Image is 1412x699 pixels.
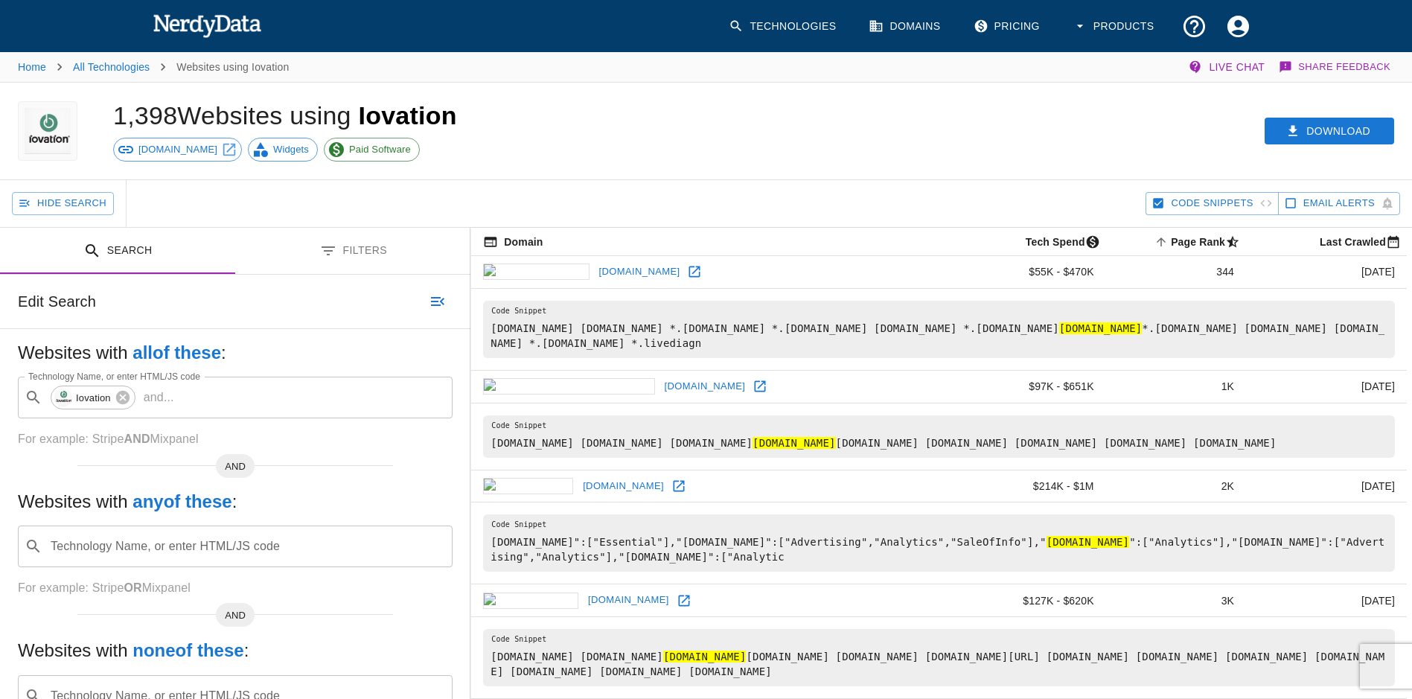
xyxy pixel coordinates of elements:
button: Share Feedback [1277,52,1394,82]
td: 1K [1106,370,1246,403]
button: Hide Search [12,192,114,215]
span: Iovation [358,101,456,130]
button: Hide Code Snippets [1146,192,1278,215]
button: Support and Documentation [1172,4,1216,48]
a: [DOMAIN_NAME] [584,589,673,612]
a: [DOMAIN_NAME] [661,375,750,398]
hl: [DOMAIN_NAME] [663,651,747,663]
a: Technologies [720,4,848,48]
img: rei.com icon [483,593,578,609]
a: Open rei.com in new window [673,590,695,612]
pre: [DOMAIN_NAME]":["Essential"],"[DOMAIN_NAME]":["Advertising","Analytics","SaleOfInfo"]," ":["Analy... [483,514,1395,572]
span: Hide Code Snippets [1171,195,1253,212]
b: AND [124,433,150,445]
hl: [DOMAIN_NAME] [1059,322,1143,334]
h5: Websites with : [18,490,453,514]
td: $55K - $470K [956,256,1105,289]
a: Pricing [965,4,1052,48]
nav: breadcrumb [18,52,289,82]
h5: Websites with : [18,639,453,663]
td: $127K - $620K [956,584,1105,617]
p: For example: Stripe Mixpanel [18,430,453,448]
p: For example: Stripe Mixpanel [18,579,453,597]
a: Home [18,61,46,73]
hl: [DOMAIN_NAME] [1047,536,1130,548]
a: Open lg.com in new window [668,475,690,497]
span: Paid Software [341,142,419,157]
h6: Edit Search [18,290,96,313]
img: canon-europe.com icon [483,378,654,395]
pre: [DOMAIN_NAME] [DOMAIN_NAME] [DOMAIN_NAME] [DOMAIN_NAME] [DOMAIN_NAME] [DOMAIN_NAME] [DOMAIN_NAME]... [483,415,1395,458]
a: Open canon-europe.com in new window [749,375,771,398]
span: AND [216,608,255,623]
td: 344 [1106,256,1246,289]
span: Iovation [68,389,119,406]
td: $214K - $1M [956,470,1105,502]
a: Widgets [248,138,318,162]
button: Get email alerts with newly found website results. Click to enable. [1278,192,1400,215]
td: [DATE] [1246,470,1407,502]
td: 2K [1106,470,1246,502]
span: Widgets [265,142,317,157]
b: any of these [132,491,231,511]
pre: [DOMAIN_NAME] [DOMAIN_NAME] [DOMAIN_NAME] [DOMAIN_NAME] [DOMAIN_NAME][URL] [DOMAIN_NAME] [DOMAIN_... [483,629,1395,686]
a: [DOMAIN_NAME] [579,475,668,498]
span: The registered domain name (i.e. "nerdydata.com"). [483,233,543,251]
img: Iovation logo [25,101,71,161]
td: $97K - $651K [956,370,1105,403]
a: Domains [860,4,952,48]
span: [DOMAIN_NAME] [130,142,226,157]
button: Live Chat [1185,52,1271,82]
img: NerdyData.com [153,10,262,40]
td: [DATE] [1246,256,1407,289]
b: none of these [132,640,243,660]
td: [DATE] [1246,370,1407,403]
p: and ... [138,389,180,406]
img: ikea.com icon [483,264,589,280]
span: AND [216,459,255,474]
td: 3K [1106,584,1246,617]
span: Most recent date this website was successfully crawled [1300,233,1407,251]
p: Websites using Iovation [176,60,289,74]
button: Account Settings [1216,4,1260,48]
b: all of these [132,342,221,363]
a: All Technologies [73,61,150,73]
span: Get email alerts with newly found website results. Click to enable. [1303,195,1375,212]
h4: 1,398 Websites using [113,101,358,130]
a: [DOMAIN_NAME] [595,261,684,284]
iframe: Drift Widget Chat Controller [1338,593,1394,650]
b: OR [124,581,141,594]
button: Products [1064,4,1166,48]
a: [DOMAIN_NAME] [113,138,242,162]
pre: [DOMAIN_NAME] [DOMAIN_NAME] *.[DOMAIN_NAME] *.[DOMAIN_NAME] [DOMAIN_NAME] *.[DOMAIN_NAME] *.[DOMA... [483,301,1395,358]
hl: [DOMAIN_NAME] [753,437,836,449]
h5: Websites with : [18,341,453,365]
a: Open ikea.com in new window [683,261,706,283]
img: lg.com icon [483,478,573,494]
label: Technology Name, or enter HTML/JS code [28,370,200,383]
button: Download [1265,118,1394,145]
td: [DATE] [1246,584,1407,617]
span: A page popularity ranking based on a domain's backlinks. Smaller numbers signal more popular doma... [1151,233,1246,251]
button: Filters [235,228,470,275]
span: The estimated minimum and maximum annual tech spend each webpage has, based on the free, freemium... [1006,233,1106,251]
img: bc690b89-4de8-412f-8336-fc945c505441.jpg [54,389,72,406]
div: Iovation [51,386,135,409]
